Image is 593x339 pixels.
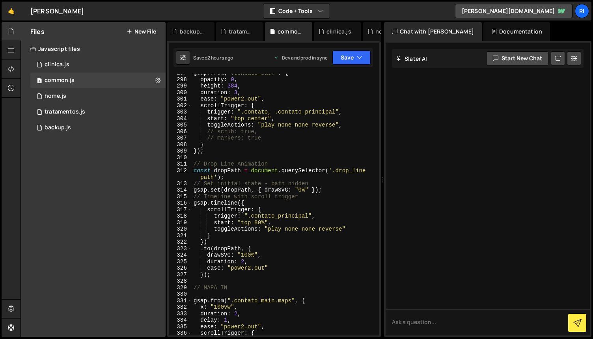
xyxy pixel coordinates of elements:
div: 314 [169,187,192,194]
div: 332 [169,304,192,311]
div: 329 [169,285,192,291]
div: 324 [169,252,192,259]
div: 300 [169,89,192,96]
div: 313 [169,181,192,187]
div: 310 [169,155,192,161]
button: Save [332,50,371,65]
div: 306 [169,129,192,135]
a: [PERSON_NAME][DOMAIN_NAME] [455,4,572,18]
h2: Slater AI [396,55,427,62]
div: 330 [169,291,192,298]
div: 334 [169,317,192,324]
div: 12452/30174.js [30,88,166,104]
button: Code + Tools [263,4,330,18]
div: 326 [169,265,192,272]
div: 321 [169,233,192,239]
button: Start new chat [486,51,549,65]
div: common.js [278,28,303,35]
div: common.js [45,77,75,84]
div: 305 [169,122,192,129]
div: Chat with [PERSON_NAME] [384,22,482,41]
div: 325 [169,259,192,265]
div: 318 [169,213,192,220]
div: 12452/44846.js [30,57,166,73]
div: 303 [169,109,192,115]
div: Documentation [483,22,550,41]
div: [PERSON_NAME] [30,6,84,16]
div: 320 [169,226,192,233]
div: backup.js [45,124,71,131]
div: 12452/42847.js [30,73,166,88]
div: 312 [169,168,192,181]
div: homepage_salvato.js [375,28,401,35]
div: tratamentos.js [229,28,254,35]
button: New File [127,28,156,35]
h2: Files [30,27,45,36]
div: 331 [169,298,192,304]
div: 304 [169,115,192,122]
a: 🤙 [2,2,21,20]
div: 309 [169,148,192,155]
div: 333 [169,311,192,317]
div: Javascript files [21,41,166,57]
div: clinica.js [326,28,351,35]
a: Ri [575,4,589,18]
div: clinica.js [45,61,69,68]
div: 336 [169,330,192,337]
div: 316 [169,200,192,207]
div: 301 [169,96,192,102]
div: 327 [169,272,192,278]
div: 308 [169,142,192,148]
div: Dev and prod in sync [274,54,328,61]
div: Saved [193,54,233,61]
div: home.js [45,93,66,100]
div: 2 hours ago [207,54,233,61]
div: 323 [169,246,192,252]
div: tratamentos.js [45,108,85,115]
div: 311 [169,161,192,168]
div: 322 [169,239,192,246]
div: 12452/42786.js [30,104,166,120]
div: backup.js [180,28,205,35]
div: 328 [169,278,192,285]
span: 1 [37,78,42,84]
div: 315 [169,194,192,200]
div: 335 [169,324,192,330]
div: 12452/42849.js [30,120,166,136]
div: 319 [169,220,192,226]
div: 307 [169,135,192,142]
div: 302 [169,102,192,109]
div: 299 [169,83,192,89]
div: 298 [169,76,192,83]
div: 317 [169,207,192,213]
